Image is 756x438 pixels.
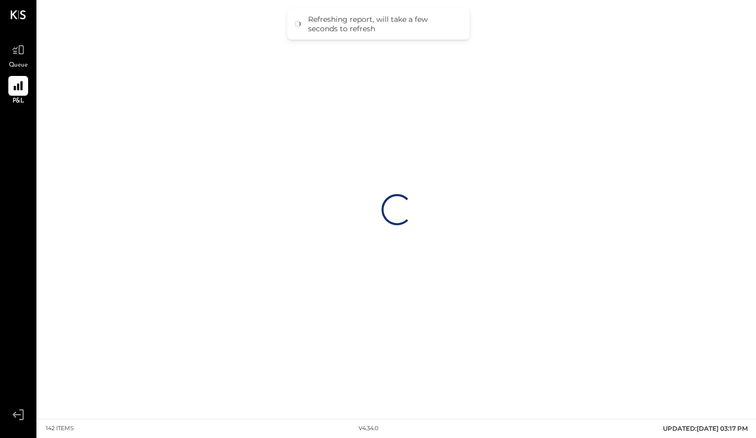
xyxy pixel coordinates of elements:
[1,76,36,106] a: P&L
[358,424,378,433] div: v 4.34.0
[12,97,24,106] span: P&L
[1,40,36,70] a: Queue
[308,15,459,33] div: Refreshing report, will take a few seconds to refresh
[46,424,74,433] div: 142 items
[663,424,748,432] span: UPDATED: [DATE] 03:17 PM
[9,61,28,70] span: Queue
